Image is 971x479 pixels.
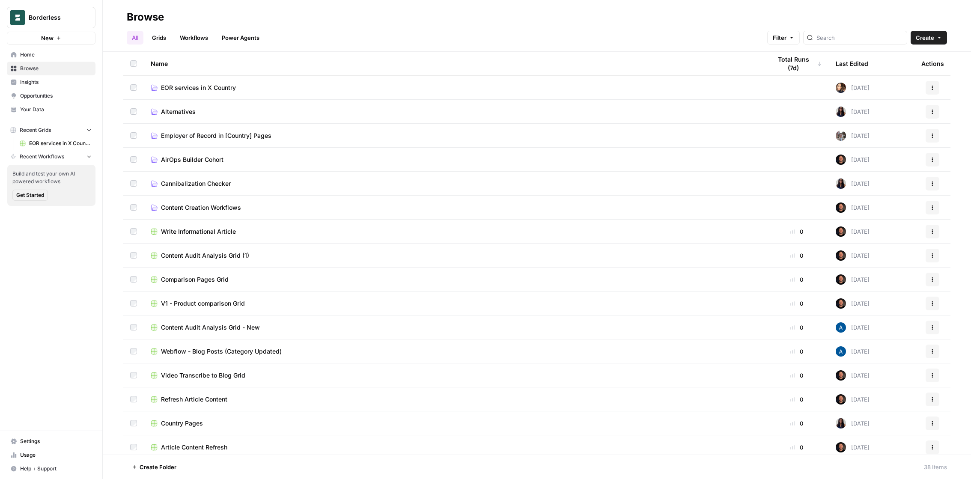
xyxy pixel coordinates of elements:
span: Content Creation Workflows [161,203,241,212]
a: AirOps Builder Cohort [151,155,758,164]
img: rox323kbkgutb4wcij4krxobkpon [836,179,846,189]
div: [DATE] [836,155,870,165]
span: Employer of Record in [Country] Pages [161,131,271,140]
img: 0v8n3o11ict2ff40pejvnia5hphu [836,83,846,93]
span: Usage [20,451,92,459]
button: Get Started [12,190,48,201]
span: Home [20,51,92,59]
div: 0 [771,395,822,404]
a: Usage [7,448,95,462]
span: Help + Support [20,465,92,473]
div: Actions [921,52,944,75]
button: Help + Support [7,462,95,476]
div: 38 Items [924,463,947,471]
button: New [7,32,95,45]
div: [DATE] [836,418,870,428]
a: Home [7,48,95,62]
a: All [127,31,143,45]
div: 0 [771,275,822,284]
img: he81ibor8lsei4p3qvg4ugbvimgp [836,322,846,333]
span: Write Informational Article [161,227,236,236]
div: [DATE] [836,274,870,285]
div: [DATE] [836,202,870,213]
img: eu7dk7ikjikpmnmm9h80gf881ba6 [836,298,846,309]
div: [DATE] [836,322,870,333]
span: Get Started [16,191,44,199]
span: V1 - Product comparison Grid [161,299,245,308]
div: 0 [771,227,822,236]
span: Content Audit Analysis Grid (1) [161,251,249,260]
a: Cannibalization Checker [151,179,758,188]
span: Borderless [29,13,80,22]
a: Write Informational Article [151,227,758,236]
span: Webflow - Blog Posts (Category Updated) [161,347,282,356]
a: Webflow - Blog Posts (Category Updated) [151,347,758,356]
span: Create Folder [140,463,176,471]
span: Article Content Refresh [161,443,227,452]
a: Comparison Pages Grid [151,275,758,284]
div: 0 [771,299,822,308]
div: Last Edited [836,52,868,75]
button: Workspace: Borderless [7,7,95,28]
div: 0 [771,251,822,260]
span: New [41,34,54,42]
a: Country Pages [151,419,758,428]
img: eu7dk7ikjikpmnmm9h80gf881ba6 [836,226,846,237]
span: Insights [20,78,92,86]
span: EOR services in X Country [161,83,236,92]
img: eu7dk7ikjikpmnmm9h80gf881ba6 [836,370,846,381]
span: Refresh Article Content [161,395,227,404]
button: Create [911,31,947,45]
img: a2mlt6f1nb2jhzcjxsuraj5rj4vi [836,131,846,141]
div: Browse [127,10,164,24]
div: 0 [771,323,822,332]
button: Recent Workflows [7,150,95,163]
a: Alternatives [151,107,758,116]
img: he81ibor8lsei4p3qvg4ugbvimgp [836,346,846,357]
img: eu7dk7ikjikpmnmm9h80gf881ba6 [836,250,846,261]
a: V1 - Product comparison Grid [151,299,758,308]
div: 0 [771,443,822,452]
span: AirOps Builder Cohort [161,155,223,164]
div: [DATE] [836,370,870,381]
span: Your Data [20,106,92,113]
a: Power Agents [217,31,265,45]
div: 0 [771,347,822,356]
span: Opportunities [20,92,92,100]
span: EOR services in X Country [29,140,92,147]
a: Employer of Record in [Country] Pages [151,131,758,140]
img: eu7dk7ikjikpmnmm9h80gf881ba6 [836,274,846,285]
a: Content Audit Analysis Grid (1) [151,251,758,260]
div: Name [151,52,758,75]
img: eu7dk7ikjikpmnmm9h80gf881ba6 [836,202,846,213]
div: [DATE] [836,179,870,189]
div: [DATE] [836,83,870,93]
span: Create [916,33,934,42]
div: [DATE] [836,226,870,237]
a: Refresh Article Content [151,395,758,404]
span: Recent Workflows [20,153,64,161]
div: [DATE] [836,346,870,357]
button: Filter [767,31,800,45]
img: rox323kbkgutb4wcij4krxobkpon [836,418,846,428]
img: eu7dk7ikjikpmnmm9h80gf881ba6 [836,394,846,405]
img: eu7dk7ikjikpmnmm9h80gf881ba6 [836,155,846,165]
img: eu7dk7ikjikpmnmm9h80gf881ba6 [836,442,846,452]
a: Content Audit Analysis Grid - New [151,323,758,332]
span: Video Transcribe to Blog Grid [161,371,245,380]
a: Article Content Refresh [151,443,758,452]
div: [DATE] [836,107,870,117]
span: Alternatives [161,107,196,116]
a: Your Data [7,103,95,116]
span: Settings [20,437,92,445]
a: Workflows [175,31,213,45]
input: Search [816,33,903,42]
span: Content Audit Analysis Grid - New [161,323,260,332]
span: Build and test your own AI powered workflows [12,170,90,185]
div: [DATE] [836,250,870,261]
a: Video Transcribe to Blog Grid [151,371,758,380]
a: Grids [147,31,171,45]
span: Filter [773,33,786,42]
span: Recent Grids [20,126,51,134]
div: 0 [771,419,822,428]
